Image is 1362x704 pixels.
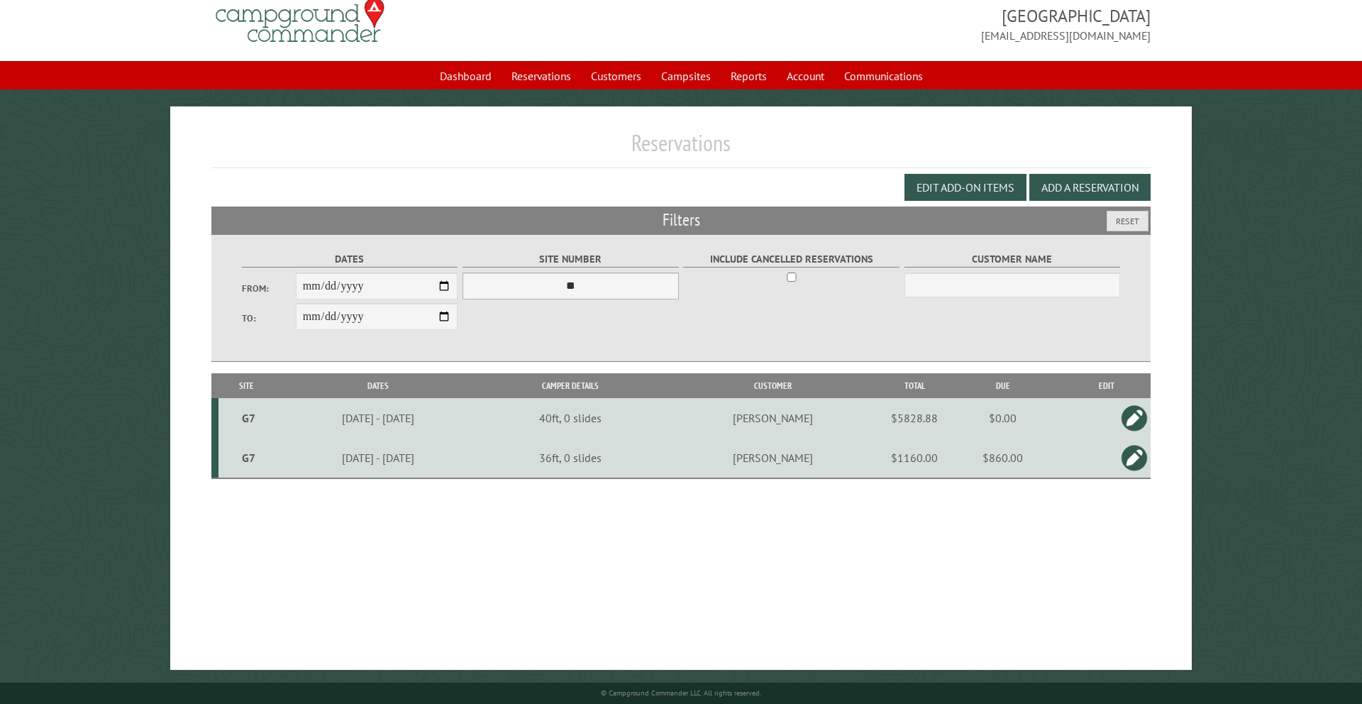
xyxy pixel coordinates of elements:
[943,373,1063,398] th: Due
[277,451,478,465] div: [DATE] - [DATE]
[943,398,1063,438] td: $0.00
[904,174,1026,201] button: Edit Add-on Items
[660,398,886,438] td: [PERSON_NAME]
[211,129,1151,168] h1: Reservations
[224,451,273,465] div: G7
[481,373,660,398] th: Camper Details
[660,438,886,478] td: [PERSON_NAME]
[277,411,478,425] div: [DATE] - [DATE]
[224,411,273,425] div: G7
[431,62,500,89] a: Dashboard
[660,373,886,398] th: Customer
[275,373,481,398] th: Dates
[218,373,276,398] th: Site
[242,312,296,325] label: To:
[211,207,1151,233] h2: Filters
[778,62,833,89] a: Account
[463,251,679,268] label: Site Number
[886,398,943,438] td: $5828.88
[653,62,719,89] a: Campsites
[1029,174,1151,201] button: Add a Reservation
[1107,211,1148,231] button: Reset
[904,251,1121,268] label: Customer Name
[1063,373,1151,398] th: Edit
[681,4,1151,44] span: [GEOGRAPHIC_DATA] [EMAIL_ADDRESS][DOMAIN_NAME]
[582,62,650,89] a: Customers
[503,62,580,89] a: Reservations
[722,62,775,89] a: Reports
[886,373,943,398] th: Total
[242,251,458,268] label: Dates
[836,62,931,89] a: Communications
[886,438,943,478] td: $1160.00
[481,398,660,438] td: 40ft, 0 slides
[242,282,296,295] label: From:
[683,251,899,268] label: Include Cancelled Reservations
[481,438,660,478] td: 36ft, 0 slides
[943,438,1063,478] td: $860.00
[601,688,761,698] small: © Campground Commander LLC. All rights reserved.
